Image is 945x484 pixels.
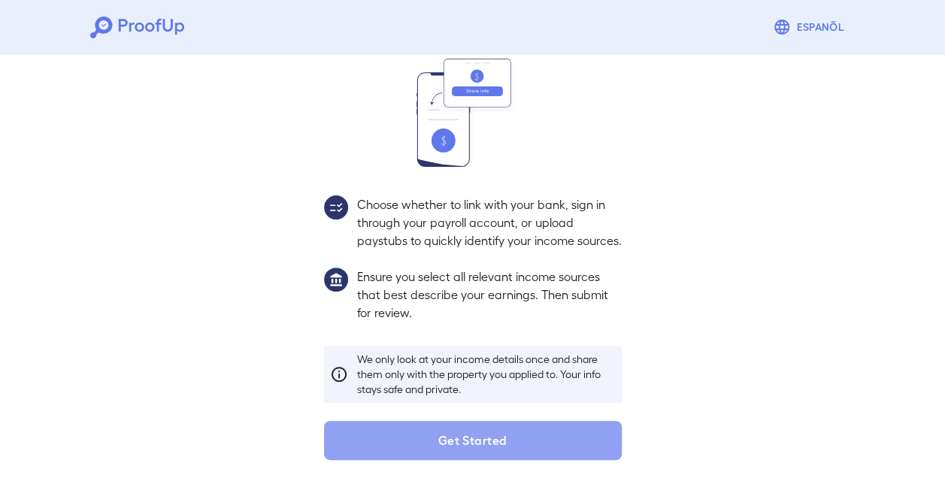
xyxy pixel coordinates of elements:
[357,268,622,322] p: Ensure you select all relevant income sources that best describe your earnings. Then submit for r...
[357,352,616,397] p: We only look at your income details once and share them only with the property you applied to. Yo...
[324,421,622,460] button: Get Started
[767,12,855,42] button: Espanõl
[357,195,622,250] p: Choose whether to link with your bank, sign in through your payroll account, or upload paystubs t...
[324,268,348,292] img: group1.svg
[324,195,348,219] img: group2.svg
[416,59,529,167] img: transfer_money.svg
